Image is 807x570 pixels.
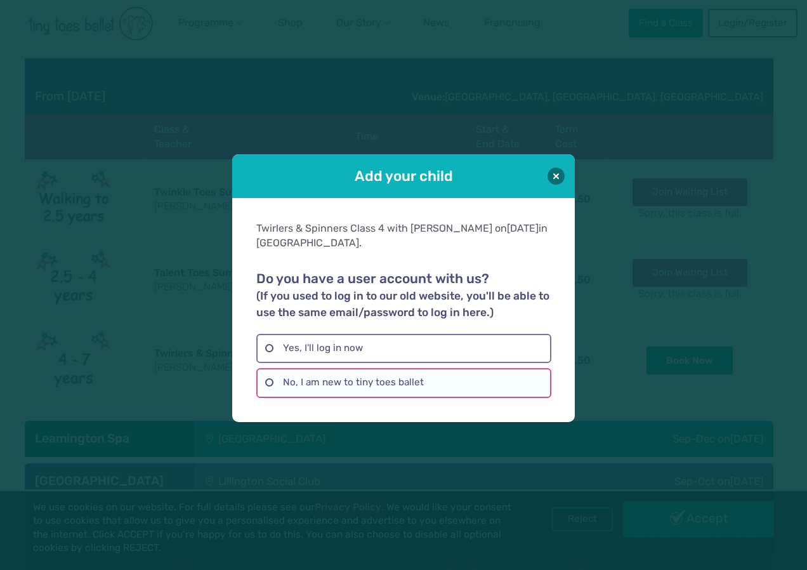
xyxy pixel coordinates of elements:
[268,166,539,186] h1: Add your child
[256,222,551,250] div: Twirlers & Spinners Class 4 with [PERSON_NAME] on in [GEOGRAPHIC_DATA].
[256,334,551,363] label: Yes, I'll log in now
[256,289,549,319] small: (If you used to log in to our old website, you'll be able to use the same email/password to log i...
[507,222,539,234] span: [DATE]
[256,271,551,321] h2: Do you have a user account with us?
[256,368,551,397] label: No, I am new to tiny toes ballet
